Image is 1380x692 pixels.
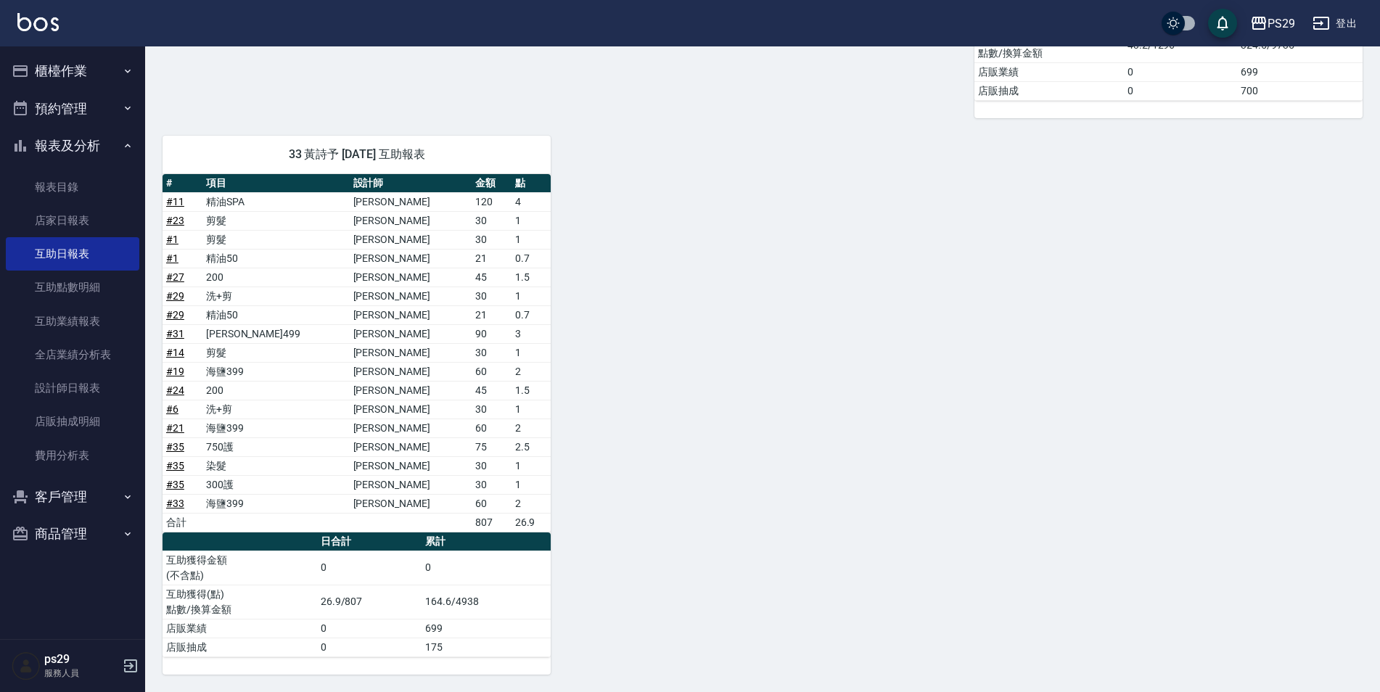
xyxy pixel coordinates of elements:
[6,271,139,304] a: 互助點數明細
[472,174,512,193] th: 金額
[166,252,178,264] a: #1
[350,437,472,456] td: [PERSON_NAME]
[512,211,551,230] td: 1
[350,324,472,343] td: [PERSON_NAME]
[422,619,551,638] td: 699
[166,498,184,509] a: #33
[512,249,551,268] td: 0.7
[163,585,317,619] td: 互助獲得(點) 點數/換算金額
[350,400,472,419] td: [PERSON_NAME]
[166,234,178,245] a: #1
[512,343,551,362] td: 1
[1237,62,1363,81] td: 699
[422,532,551,551] th: 累計
[472,324,512,343] td: 90
[350,287,472,305] td: [PERSON_NAME]
[422,551,551,585] td: 0
[350,268,472,287] td: [PERSON_NAME]
[163,619,317,638] td: 店販業績
[512,381,551,400] td: 1.5
[317,532,422,551] th: 日合計
[350,475,472,494] td: [PERSON_NAME]
[202,400,350,419] td: 洗+剪
[202,192,350,211] td: 精油SPA
[202,362,350,381] td: 海鹽399
[512,174,551,193] th: 點
[472,268,512,287] td: 45
[44,667,118,680] p: 服務人員
[350,174,472,193] th: 設計師
[1124,81,1237,100] td: 0
[180,147,533,162] span: 33 黃詩予 [DATE] 互助報表
[317,551,422,585] td: 0
[163,513,202,532] td: 合計
[1268,15,1295,33] div: PS29
[350,192,472,211] td: [PERSON_NAME]
[6,52,139,90] button: 櫃檯作業
[472,456,512,475] td: 30
[166,403,178,415] a: #6
[166,328,184,339] a: #31
[512,192,551,211] td: 4
[163,174,202,193] th: #
[166,441,184,453] a: #35
[512,362,551,381] td: 2
[202,419,350,437] td: 海鹽399
[350,343,472,362] td: [PERSON_NAME]
[6,371,139,405] a: 設計師日報表
[974,62,1124,81] td: 店販業績
[202,456,350,475] td: 染髮
[166,366,184,377] a: #19
[350,230,472,249] td: [PERSON_NAME]
[166,479,184,490] a: #35
[512,400,551,419] td: 1
[1244,9,1301,38] button: PS29
[166,347,184,358] a: #14
[472,230,512,249] td: 30
[163,638,317,656] td: 店販抽成
[472,287,512,305] td: 30
[350,419,472,437] td: [PERSON_NAME]
[1208,9,1237,38] button: save
[472,343,512,362] td: 30
[166,290,184,302] a: #29
[166,422,184,434] a: #21
[472,305,512,324] td: 21
[6,338,139,371] a: 全店業績分析表
[202,343,350,362] td: 剪髮
[202,211,350,230] td: 剪髮
[6,305,139,338] a: 互助業績報表
[166,196,184,207] a: #11
[512,230,551,249] td: 1
[6,405,139,438] a: 店販抽成明細
[163,551,317,585] td: 互助獲得金額 (不含點)
[6,90,139,128] button: 預約管理
[166,271,184,283] a: #27
[6,204,139,237] a: 店家日報表
[472,437,512,456] td: 75
[202,230,350,249] td: 剪髮
[1307,10,1363,37] button: 登出
[317,619,422,638] td: 0
[472,494,512,513] td: 60
[202,324,350,343] td: [PERSON_NAME]499
[350,456,472,475] td: [PERSON_NAME]
[512,475,551,494] td: 1
[472,475,512,494] td: 30
[163,174,551,532] table: a dense table
[166,460,184,471] a: #35
[6,127,139,165] button: 報表及分析
[472,419,512,437] td: 60
[202,249,350,268] td: 精油50
[350,249,472,268] td: [PERSON_NAME]
[202,287,350,305] td: 洗+剪
[44,652,118,667] h5: ps29
[512,456,551,475] td: 1
[512,419,551,437] td: 2
[512,287,551,305] td: 1
[512,305,551,324] td: 0.7
[350,305,472,324] td: [PERSON_NAME]
[12,651,41,680] img: Person
[472,400,512,419] td: 30
[6,439,139,472] a: 費用分析表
